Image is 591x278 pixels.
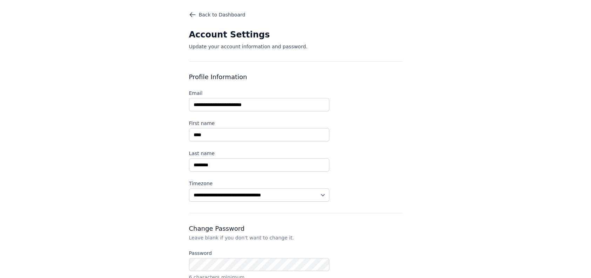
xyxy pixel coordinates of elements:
label: Email [189,90,329,97]
label: Password [189,250,329,257]
label: First name [189,120,329,127]
label: Timezone [189,180,329,187]
p: Update your account information and password. [189,43,402,50]
p: Leave blank if you don't want to change it. [189,234,402,241]
a: Back to Dashboard [189,11,246,18]
h1: Account Settings [189,29,402,40]
h3: Change Password [189,224,402,233]
label: Last name [189,150,329,157]
h3: Profile Information [189,73,402,81]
